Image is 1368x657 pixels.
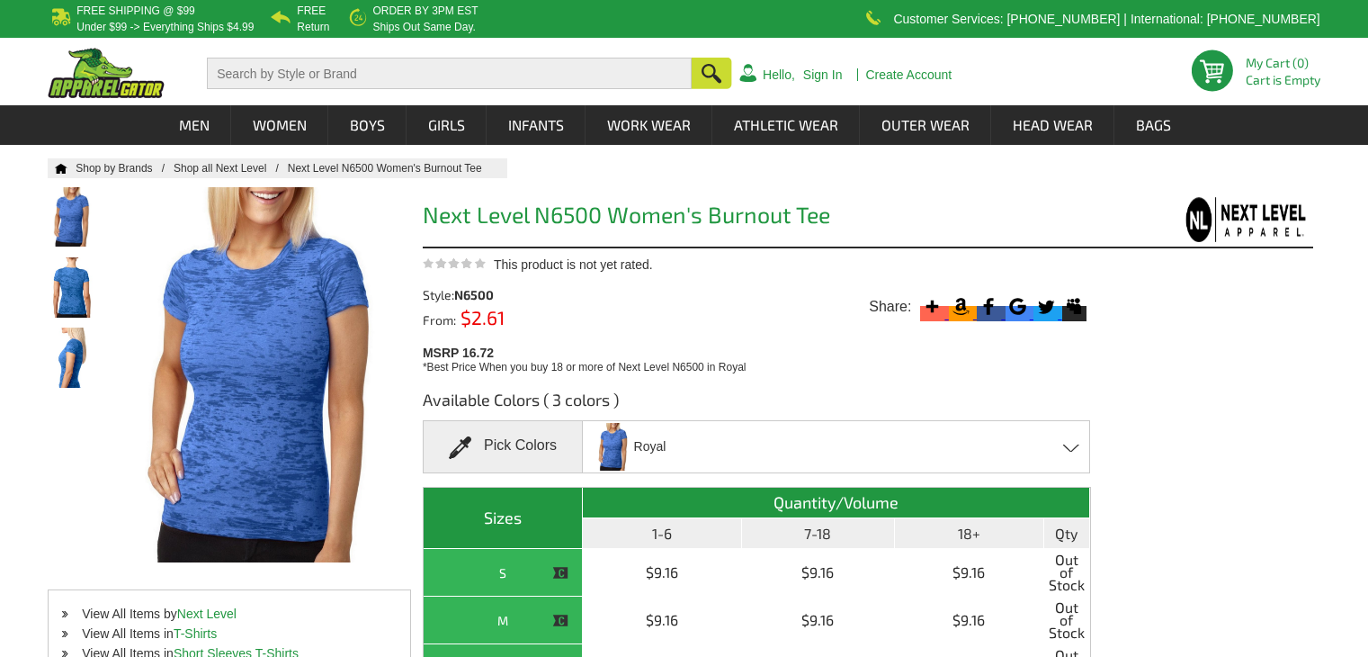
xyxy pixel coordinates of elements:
p: Customer Services: [PHONE_NUMBER] | International: [PHONE_NUMBER] [893,13,1319,24]
td: $9.16 [742,549,895,597]
span: This product is not yet rated. [494,257,653,272]
img: This item is CLOSEOUT! [552,613,568,629]
td: $9.16 [583,549,742,597]
svg: Myspace [1062,294,1086,319]
a: Boys [329,105,406,145]
a: Sign In [803,68,843,81]
th: 7-18 [742,518,895,549]
div: Pick Colors [423,420,583,473]
td: $9.16 [742,597,895,644]
div: M [428,609,577,632]
img: Next Level N6500 Women's Burnout Tee [48,187,95,247]
span: Out of Stock [1049,553,1085,591]
a: Bags [1115,105,1192,145]
th: Quantity/Volume [583,488,1090,518]
span: Share: [869,298,911,316]
div: MSRP 16.72 [423,341,1097,375]
svg: Google Bookmark [1006,294,1030,319]
a: Infants [487,105,585,145]
h3: Available Colors ( 3 colors ) [423,389,1091,420]
span: *Best Price When you buy 18 or more of Next Level N6500 in Royal [423,361,747,373]
img: Royal [594,423,631,471]
span: $2.61 [456,306,505,328]
span: N6500 [454,287,494,302]
td: $9.16 [895,597,1044,644]
a: Hello, [763,68,795,81]
a: Outer Wear [861,105,990,145]
a: Head Wear [992,105,1113,145]
a: Athletic Wear [713,105,859,145]
th: Qty [1044,518,1090,549]
img: This product is not yet rated. [423,257,486,269]
span: Royal [634,431,666,463]
img: ApparelGator [48,48,165,98]
p: ships out same day. [372,22,478,32]
div: Style: [423,289,591,301]
h1: Next Level N6500 Women's Burnout Tee [423,203,1091,231]
svg: Twitter [1033,294,1058,319]
p: Return [297,22,329,32]
img: Next Level [1178,196,1313,242]
svg: Amazon [949,294,973,319]
a: Women [232,105,327,145]
p: under $99 -> everything ships $4.99 [76,22,254,32]
a: Next Level [177,607,237,621]
span: Cart is Empty [1246,74,1320,86]
a: Shop by Brands [76,162,174,175]
th: 18+ [895,518,1044,549]
b: Free Shipping @ $99 [76,4,195,17]
div: S [428,562,577,584]
span: Out of Stock [1049,601,1085,639]
input: Search by Style or Brand [207,58,692,89]
img: This item is CLOSEOUT! [552,565,568,581]
img: Next Level N6500 Women's Burnout Tee [48,328,95,388]
b: Free [297,4,326,17]
li: My Cart (0) [1246,57,1313,69]
a: Men [158,105,230,145]
a: Home [48,163,67,174]
a: Work Wear [586,105,711,145]
img: Next Level N6500 Women's Burnout Tee [48,257,95,318]
td: $9.16 [583,597,742,644]
a: Shop all Next Level [174,162,288,175]
li: View All Items in [49,624,410,643]
li: View All Items by [49,604,410,624]
svg: Facebook [977,294,1001,319]
a: T-Shirts [174,626,217,641]
a: Create Account [865,68,952,81]
a: Girls [407,105,486,145]
svg: More [920,294,944,319]
td: $9.16 [895,549,1044,597]
b: Order by 3PM EST [372,4,478,17]
th: 1-6 [583,518,742,549]
div: From: [423,310,591,327]
a: Next Level N6500 Women's Burnout Tee [288,162,500,175]
th: Sizes [424,488,583,549]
